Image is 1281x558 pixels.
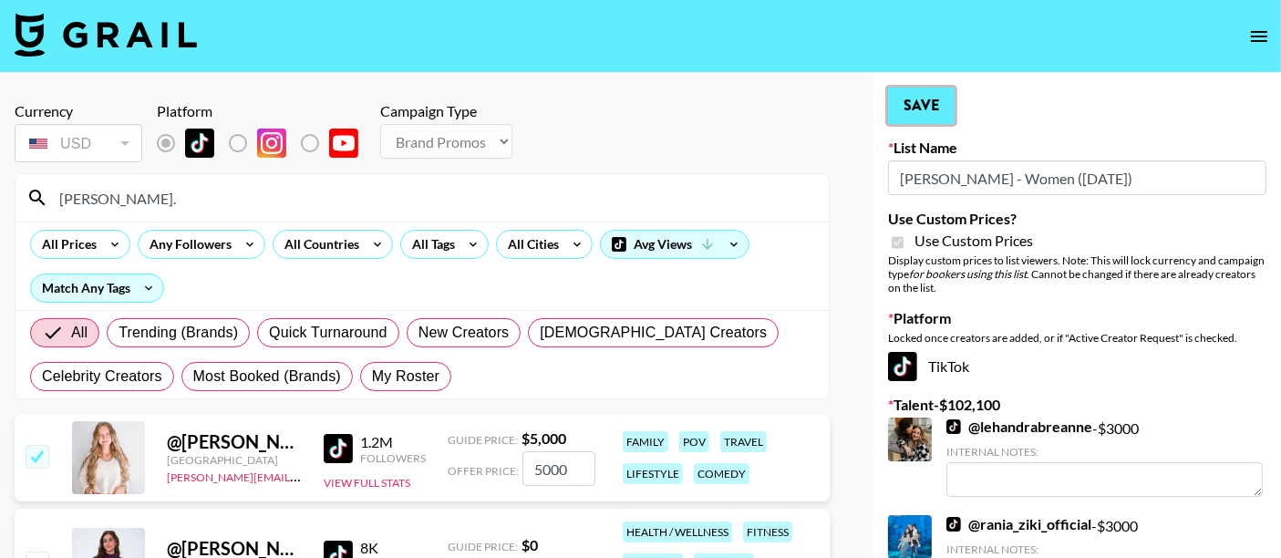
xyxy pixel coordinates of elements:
[401,231,459,258] div: All Tags
[167,430,302,453] div: @ [PERSON_NAME].[PERSON_NAME]
[31,274,163,302] div: Match Any Tags
[15,13,197,57] img: Grail Talent
[448,433,518,447] span: Guide Price:
[946,418,1092,436] a: @lehandrabreanne
[946,418,1263,497] div: - $ 3000
[909,267,1027,281] em: for bookers using this list
[15,120,142,166] div: Currency is locked to USD
[167,467,437,484] a: [PERSON_NAME][EMAIL_ADDRESS][DOMAIN_NAME]
[888,396,1266,414] label: Talent - $ 102,100
[418,322,510,344] span: New Creators
[448,464,519,478] span: Offer Price:
[888,139,1266,157] label: List Name
[888,309,1266,327] label: Platform
[31,231,100,258] div: All Prices
[324,434,353,463] img: TikTok
[946,445,1263,459] div: Internal Notes:
[694,463,749,484] div: comedy
[888,88,955,124] button: Save
[497,231,563,258] div: All Cities
[914,232,1033,250] span: Use Custom Prices
[946,419,961,434] img: TikTok
[18,128,139,160] div: USD
[360,539,426,557] div: 8K
[269,322,387,344] span: Quick Turnaround
[623,431,668,452] div: family
[15,102,142,120] div: Currency
[522,451,595,486] input: 5,000
[1241,18,1277,55] button: open drawer
[167,453,302,467] div: [GEOGRAPHIC_DATA]
[522,536,538,553] strong: $ 0
[888,352,1266,381] div: TikTok
[274,231,363,258] div: All Countries
[42,366,162,387] span: Celebrity Creators
[720,431,767,452] div: travel
[601,231,749,258] div: Avg Views
[540,322,767,344] span: [DEMOGRAPHIC_DATA] Creators
[448,540,518,553] span: Guide Price:
[623,463,683,484] div: lifestyle
[157,102,373,120] div: Platform
[119,322,238,344] span: Trending (Brands)
[946,542,1263,556] div: Internal Notes:
[380,102,512,120] div: Campaign Type
[157,124,373,162] div: List locked to TikTok.
[257,129,286,158] img: Instagram
[888,253,1266,294] div: Display custom prices to list viewers. Note: This will lock currency and campaign type . Cannot b...
[888,331,1266,345] div: Locked once creators are added, or if "Active Creator Request" is checked.
[888,210,1266,228] label: Use Custom Prices?
[360,433,426,451] div: 1.2M
[946,517,961,532] img: TikTok
[48,183,818,212] input: Search by User Name
[71,322,88,344] span: All
[185,129,214,158] img: TikTok
[888,352,917,381] img: TikTok
[522,429,566,447] strong: $ 5,000
[139,231,235,258] div: Any Followers
[623,522,732,542] div: health / wellness
[193,366,341,387] span: Most Booked (Brands)
[360,451,426,465] div: Followers
[946,515,1091,533] a: @rania_ziki_official
[372,366,439,387] span: My Roster
[743,522,792,542] div: fitness
[324,476,410,490] button: View Full Stats
[329,129,358,158] img: YouTube
[679,431,709,452] div: pov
